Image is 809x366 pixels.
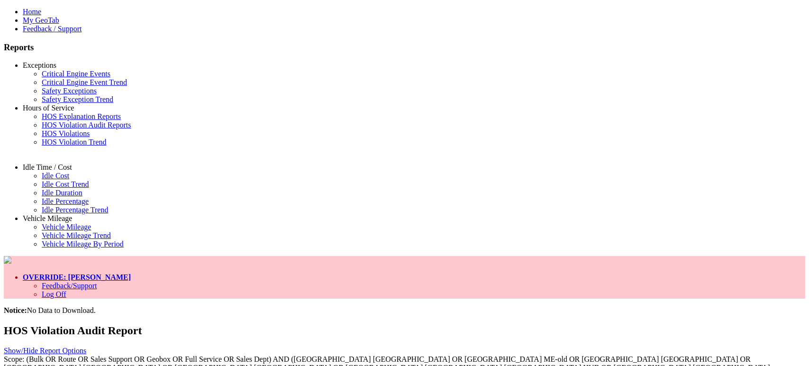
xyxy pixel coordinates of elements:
[4,324,805,337] h2: HOS Violation Audit Report
[4,256,11,264] img: pepsilogo.png
[42,240,124,248] a: Vehicle Mileage By Period
[4,347,86,355] a: Show/Hide Report Options
[4,306,805,315] div: No Data to Download.
[42,290,66,298] a: Log Off
[23,61,56,69] a: Exceptions
[4,42,805,53] h3: Reports
[42,78,127,86] a: Critical Engine Event Trend
[42,112,121,120] a: HOS Explanation Reports
[42,121,131,129] a: HOS Violation Audit Reports
[42,87,97,95] a: Safety Exceptions
[42,95,113,103] a: Safety Exception Trend
[4,306,27,314] b: Notice:
[23,273,131,281] a: OVERRIDE: [PERSON_NAME]
[42,70,110,78] a: Critical Engine Events
[42,129,90,137] a: HOS Violations
[23,16,59,24] a: My GeoTab
[23,8,41,16] a: Home
[42,180,89,188] a: Idle Cost Trend
[42,206,108,214] a: Idle Percentage Trend
[42,138,107,146] a: HOS Violation Trend
[42,282,97,290] a: Feedback/Support
[23,163,72,171] a: Idle Time / Cost
[23,25,82,33] a: Feedback / Support
[42,172,69,180] a: Idle Cost
[23,104,74,112] a: Hours of Service
[42,189,82,197] a: Idle Duration
[23,214,72,222] a: Vehicle Mileage
[42,231,111,239] a: Vehicle Mileage Trend
[42,197,89,205] a: Idle Percentage
[42,223,91,231] a: Vehicle Mileage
